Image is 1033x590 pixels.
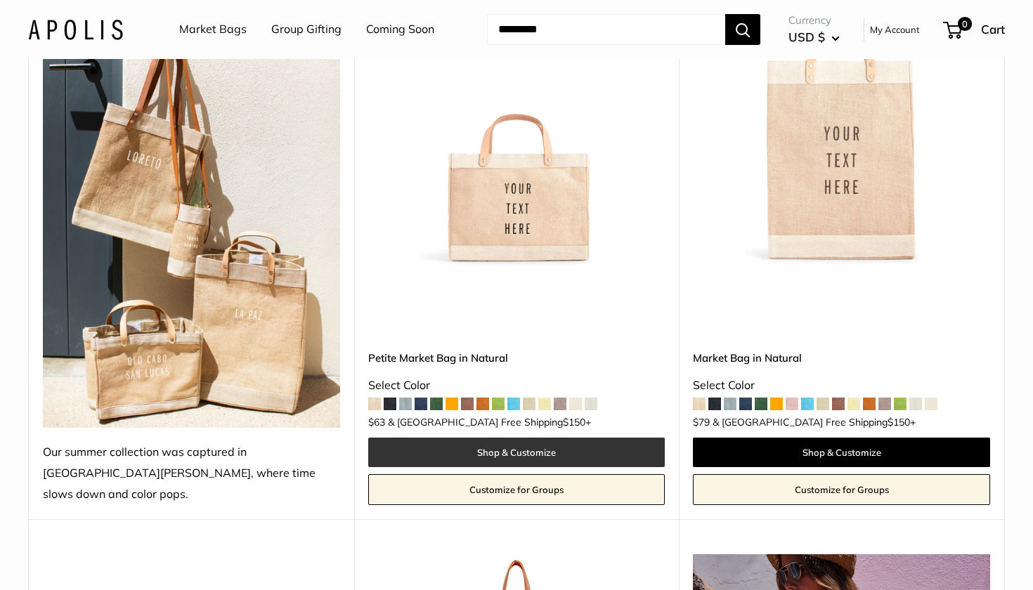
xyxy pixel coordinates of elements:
[958,17,972,31] span: 0
[271,19,342,40] a: Group Gifting
[693,375,990,396] div: Select Color
[563,416,585,428] span: $150
[888,416,910,428] span: $150
[487,14,725,45] input: Search...
[693,474,990,505] a: Customize for Groups
[788,29,825,44] span: USD $
[368,474,665,505] a: Customize for Groups
[693,350,990,366] a: Market Bag in Natural
[944,18,1005,41] a: 0 Cart
[725,14,760,45] button: Search
[713,417,916,427] span: & [GEOGRAPHIC_DATA] Free Shipping +
[179,19,247,40] a: Market Bags
[368,438,665,467] a: Shop & Customize
[43,442,340,505] div: Our summer collection was captured in [GEOGRAPHIC_DATA][PERSON_NAME], where time slows down and c...
[388,417,591,427] span: & [GEOGRAPHIC_DATA] Free Shipping +
[788,26,840,48] button: USD $
[28,19,123,39] img: Apolis
[366,19,434,40] a: Coming Soon
[693,438,990,467] a: Shop & Customize
[788,11,840,30] span: Currency
[368,416,385,428] span: $63
[870,21,920,38] a: My Account
[368,350,665,366] a: Petite Market Bag in Natural
[368,375,665,396] div: Select Color
[981,22,1005,37] span: Cart
[693,416,710,428] span: $79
